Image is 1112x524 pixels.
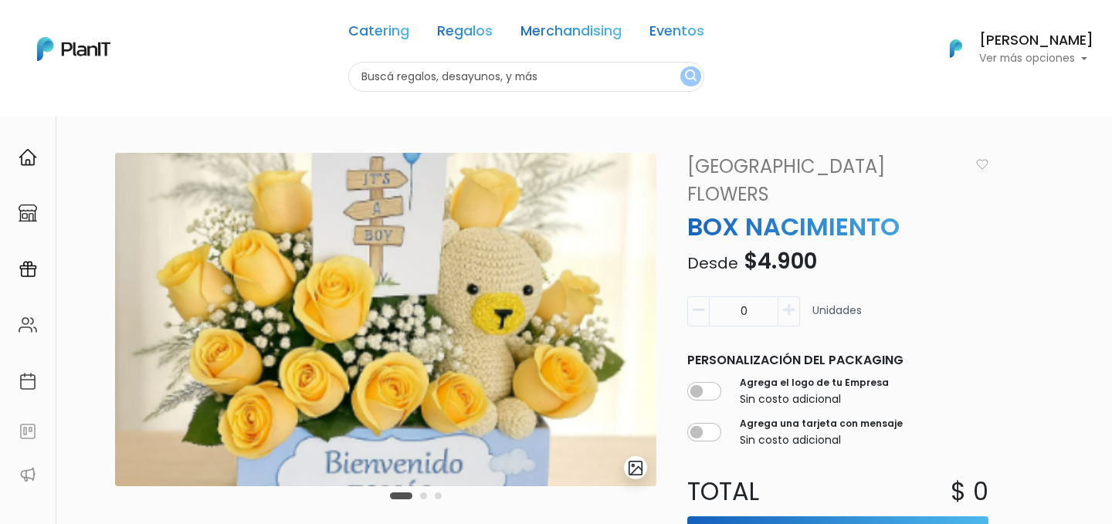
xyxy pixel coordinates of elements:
a: Regalos [437,25,493,43]
div: Carousel Pagination [386,486,446,505]
p: BOX NACIMIENTO [678,208,998,245]
img: people-662611757002400ad9ed0e3c099ab2801c6687ba6c219adb57efc949bc21e19d.svg [19,316,37,334]
a: Catering [348,25,409,43]
img: marketplace-4ceaa7011d94191e9ded77b95e3339b90024bf715f7c57f8cf31f2d8c509eaba.svg [19,204,37,222]
a: Merchandising [520,25,622,43]
img: campaigns-02234683943229c281be62815700db0a1741e53638e28bf9629b52c665b00959.svg [19,260,37,279]
input: Buscá regalos, desayunos, y más [348,62,704,92]
img: heart_icon [976,159,988,170]
p: Ver más opciones [979,53,1093,64]
button: PlanIt Logo [PERSON_NAME] Ver más opciones [930,29,1093,69]
button: Carousel Page 1 (Current Slide) [390,492,412,499]
button: Carousel Page 2 [420,492,427,499]
label: Agrega el logo de tu Empresa [740,376,889,390]
img: calendar-87d922413cdce8b2cf7b7f5f62616a5cf9e4887200fb71536465627b3292af00.svg [19,372,37,390]
a: Eventos [649,25,704,43]
span: Desde [687,252,738,274]
p: Sin costo adicional [740,391,889,407]
img: home-e721727adea9d79c4d83392d1f703f7f8bce08238fde08b1acbfd93340b81755.svg [19,148,37,167]
img: PlanIt Logo [939,32,973,66]
a: [GEOGRAPHIC_DATA] Flowers [678,153,971,208]
h6: [PERSON_NAME] [979,34,1093,48]
img: PlanIt Logo [37,37,110,61]
img: gallery-light [627,459,645,477]
p: Total [678,473,838,510]
img: search_button-432b6d5273f82d61273b3651a40e1bd1b912527efae98b1b7a1b2c0702e16a8d.svg [685,69,697,84]
p: Personalización del packaging [687,351,988,370]
img: feedback-78b5a0c8f98aac82b08bfc38622c3050aee476f2c9584af64705fc4e61158814.svg [19,422,37,441]
p: Unidades [812,303,862,333]
img: partners-52edf745621dab592f3b2c58e3bca9d71375a7ef29c3b500c9f145b62cc070d4.svg [19,465,37,484]
img: Captura_de_pantalla_2025-09-01_151339.png [115,153,656,486]
button: Carousel Page 3 [435,492,442,499]
span: $4.900 [744,246,817,276]
p: Sin costo adicional [740,432,903,448]
label: Agrega una tarjeta con mensaje [740,417,903,431]
p: $ 0 [951,473,988,510]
